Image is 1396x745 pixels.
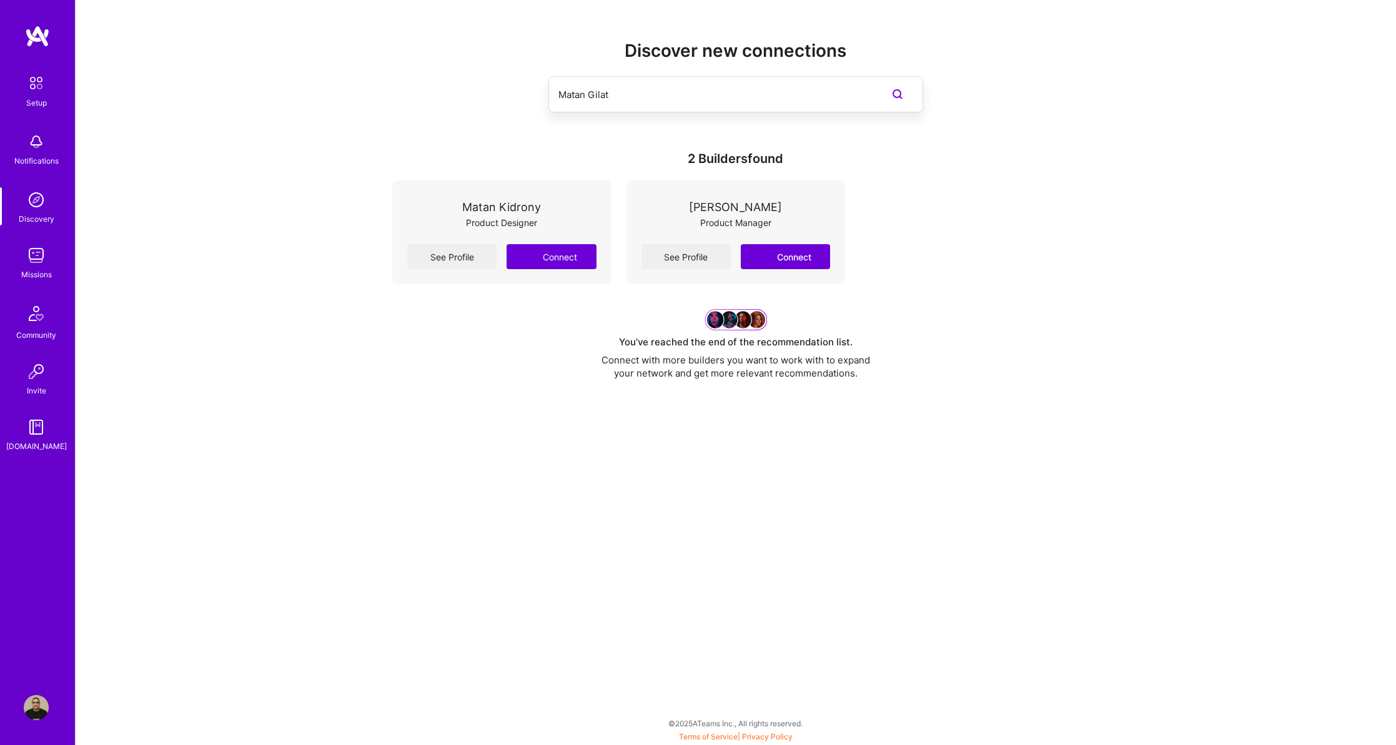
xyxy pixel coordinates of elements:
div: Invite [27,384,46,397]
span: | [679,732,793,741]
img: setup [23,70,49,96]
div: Product Manager [700,216,771,229]
a: Terms of Service [679,732,738,741]
div: Setup [26,96,47,109]
div: 2 Builders found [392,152,1079,165]
img: Invite [24,359,49,384]
div: Matan Kidrony [462,200,541,214]
div: You’ve reached the end of the recommendation list. [619,335,853,348]
img: Grow your network [705,309,767,330]
img: logo [25,25,50,47]
img: teamwork [24,243,49,268]
div: [PERSON_NAME] [689,200,782,214]
div: Notifications [14,154,59,167]
h2: Discover new connections [392,41,1079,61]
div: Discovery [19,212,54,225]
div: [DOMAIN_NAME] [6,440,67,453]
i: icon Connect [526,251,537,262]
div: Missions [21,268,52,281]
button: Connect [741,244,830,269]
img: discovery [24,187,49,212]
i: icon Connect [760,251,771,262]
a: Privacy Policy [742,732,793,741]
img: User Avatar [24,695,49,720]
img: guide book [24,415,49,440]
button: Connect [507,244,596,269]
img: Community [21,298,51,328]
a: User Avatar [21,695,52,720]
a: See Profile [641,244,731,269]
img: bell [24,129,49,154]
div: Product Designer [466,216,537,229]
a: See Profile [407,244,497,269]
input: Search builders by name [558,79,863,111]
div: Community [16,328,56,342]
div: © 2025 ATeams Inc., All rights reserved. [75,708,1396,739]
i: icon SearchPurple [890,87,905,102]
div: Connect with more builders you want to work with to expand your network and get more relevant rec... [592,353,879,380]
